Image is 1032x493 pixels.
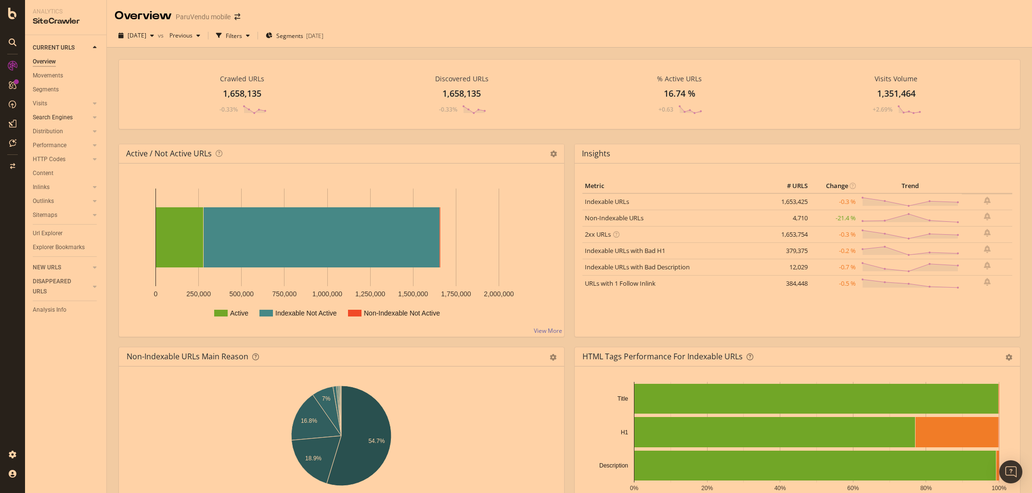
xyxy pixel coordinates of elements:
div: Non-Indexable URLs Main Reason [127,352,248,361]
a: Explorer Bookmarks [33,242,100,253]
span: Previous [166,31,193,39]
a: Content [33,168,100,178]
div: Outlinks [33,196,54,206]
a: Non-Indexable URLs [585,214,644,222]
a: HTTP Codes [33,154,90,164]
text: Title [618,395,629,402]
div: Sitemaps [33,210,57,220]
text: 60% [847,485,859,492]
div: 1,351,464 [877,88,916,100]
div: Open Intercom Messenger [999,460,1022,483]
div: arrow-right-arrow-left [234,13,240,20]
th: Metric [582,179,772,193]
td: -0.2 % [810,242,858,259]
div: Overview [115,8,172,24]
div: NEW URLS [33,263,61,273]
td: 379,375 [772,242,810,259]
td: -0.7 % [810,259,858,275]
td: 1,653,425 [772,193,810,210]
a: Segments [33,85,100,95]
td: -0.5 % [810,275,858,291]
a: Inlinks [33,182,90,192]
h4: Active / Not Active URLs [126,147,212,160]
div: Explorer Bookmarks [33,242,85,253]
text: 1,250,000 [355,290,385,298]
a: Search Engines [33,113,90,123]
div: bell-plus [984,213,991,220]
span: Segments [276,32,303,40]
a: CURRENT URLS [33,43,90,53]
td: 12,029 [772,259,810,275]
div: Analytics [33,8,99,16]
text: 750,000 [272,290,297,298]
a: Distribution [33,126,90,137]
text: 500,000 [229,290,254,298]
text: 2,000,000 [484,290,514,298]
a: 2xx URLs [585,230,611,239]
text: 54.7% [368,438,385,444]
text: Active [230,309,248,317]
text: 1,000,000 [312,290,342,298]
a: Performance [33,140,90,151]
div: Url Explorer [33,228,63,239]
a: Url Explorer [33,228,100,239]
text: 18.9% [305,455,322,462]
div: bell-plus [984,262,991,269]
div: Filters [226,32,242,40]
text: Non-Indexable Not Active [364,309,440,317]
td: 384,448 [772,275,810,291]
text: 80% [920,485,932,492]
text: 40% [774,485,786,492]
a: Outlinks [33,196,90,206]
button: Filters [212,28,254,43]
div: % Active URLs [657,74,702,84]
div: Analysis Info [33,305,66,315]
text: 20% [701,485,713,492]
i: Options [550,151,557,157]
text: 100% [992,485,1006,492]
text: 16.8% [301,417,317,424]
span: vs [158,31,166,39]
div: ParuVendu mobile [176,12,231,22]
button: Previous [166,28,204,43]
a: Indexable URLs with Bad Description [585,263,690,271]
div: bell-plus [984,229,991,237]
div: Content [33,168,53,178]
h4: Insights [582,147,610,160]
div: gear [1006,354,1012,361]
a: Indexable URLs with Bad H1 [585,246,665,255]
button: Segments[DATE] [262,28,327,43]
div: HTTP Codes [33,154,65,164]
div: Movements [33,71,63,81]
div: HTML Tags Performance for Indexable URLs [582,352,743,361]
div: Overview [33,57,56,67]
td: -0.3 % [810,226,858,242]
div: SiteCrawler [33,16,99,27]
div: Distribution [33,126,63,137]
text: Description [599,462,628,469]
div: +2.69% [873,105,892,114]
a: NEW URLS [33,263,90,273]
div: Crawled URLs [220,74,264,84]
th: Trend [858,179,962,193]
text: 250,000 [186,290,211,298]
text: Indexable Not Active [275,309,337,317]
div: bell-plus [984,197,991,204]
a: Movements [33,71,100,81]
svg: A chart. [127,179,556,329]
a: Overview [33,57,100,67]
div: -0.33% [219,105,238,114]
th: # URLS [772,179,810,193]
div: Segments [33,85,59,95]
a: URLs with 1 Follow Inlink [585,279,656,288]
text: 1,750,000 [441,290,471,298]
div: 1,658,135 [223,88,261,100]
text: 0 [154,290,158,298]
div: Discovered URLs [435,74,489,84]
a: DISAPPEARED URLS [33,277,90,297]
td: -21.4 % [810,210,858,226]
text: 7% [322,395,331,402]
a: Analysis Info [33,305,100,315]
text: 1,500,000 [398,290,428,298]
button: [DATE] [115,28,158,43]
